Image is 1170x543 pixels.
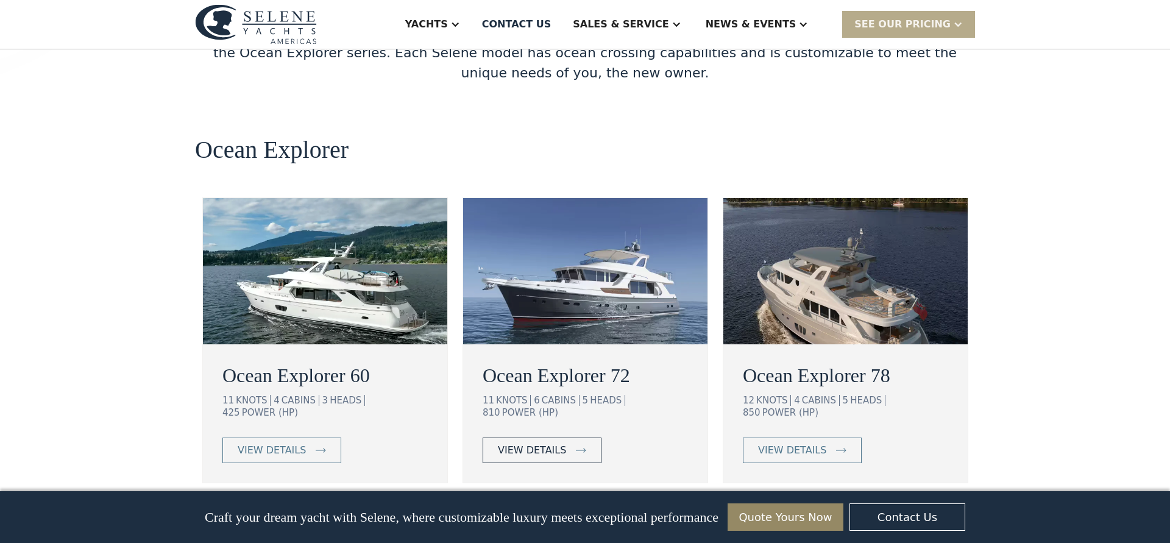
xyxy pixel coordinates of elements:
div: 425 [222,407,240,418]
img: icon [316,448,326,453]
div: POWER (HP) [502,407,558,418]
h2: Ocean Explorer [195,137,349,163]
div: Contact US [482,17,551,32]
div: CABINS [282,395,319,406]
div: 12 [743,395,754,406]
div: 4 [274,395,280,406]
div: HEADS [330,395,365,406]
div: 5 [843,395,849,406]
div: 4 [794,395,800,406]
div: HEADS [850,395,885,406]
img: ocean going trawler [463,198,707,344]
img: ocean going trawler [723,198,968,344]
a: Ocean Explorer 78 [743,361,948,390]
a: view details [222,438,341,463]
div: 3 [322,395,328,406]
a: view details [483,438,601,463]
div: CABINS [802,395,840,406]
p: Craft your dream yacht with Selene, where customizable luxury meets exceptional performance [205,509,718,525]
a: view details [743,438,862,463]
div: We offer two lines of ocean-capable trawlers, the original Classic Explorer series and the contem... [195,23,975,83]
a: Contact Us [849,503,965,531]
div: 11 [483,395,494,406]
img: icon [576,448,586,453]
div: 810 [483,407,500,418]
div: 11 [222,395,234,406]
div: News & EVENTS [706,17,796,32]
div: CABINS [542,395,580,406]
div: Yachts [405,17,448,32]
div: 850 [743,407,760,418]
div: 6 [534,395,540,406]
div: view details [238,443,306,458]
div: POWER (HP) [762,407,818,418]
div: view details [498,443,566,458]
div: HEADS [590,395,625,406]
div: SEE Our Pricing [842,11,975,37]
div: view details [758,443,826,458]
img: ocean going trawler [203,198,447,344]
div: SEE Our Pricing [854,17,951,32]
div: KNOTS [756,395,791,406]
a: Ocean Explorer 60 [222,361,428,390]
div: POWER (HP) [242,407,298,418]
div: KNOTS [236,395,271,406]
div: 5 [583,395,589,406]
a: Ocean Explorer 72 [483,361,688,390]
img: icon [836,448,846,453]
a: Quote Yours Now [728,503,843,531]
img: logo [195,4,317,44]
div: KNOTS [496,395,531,406]
div: Sales & Service [573,17,668,32]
